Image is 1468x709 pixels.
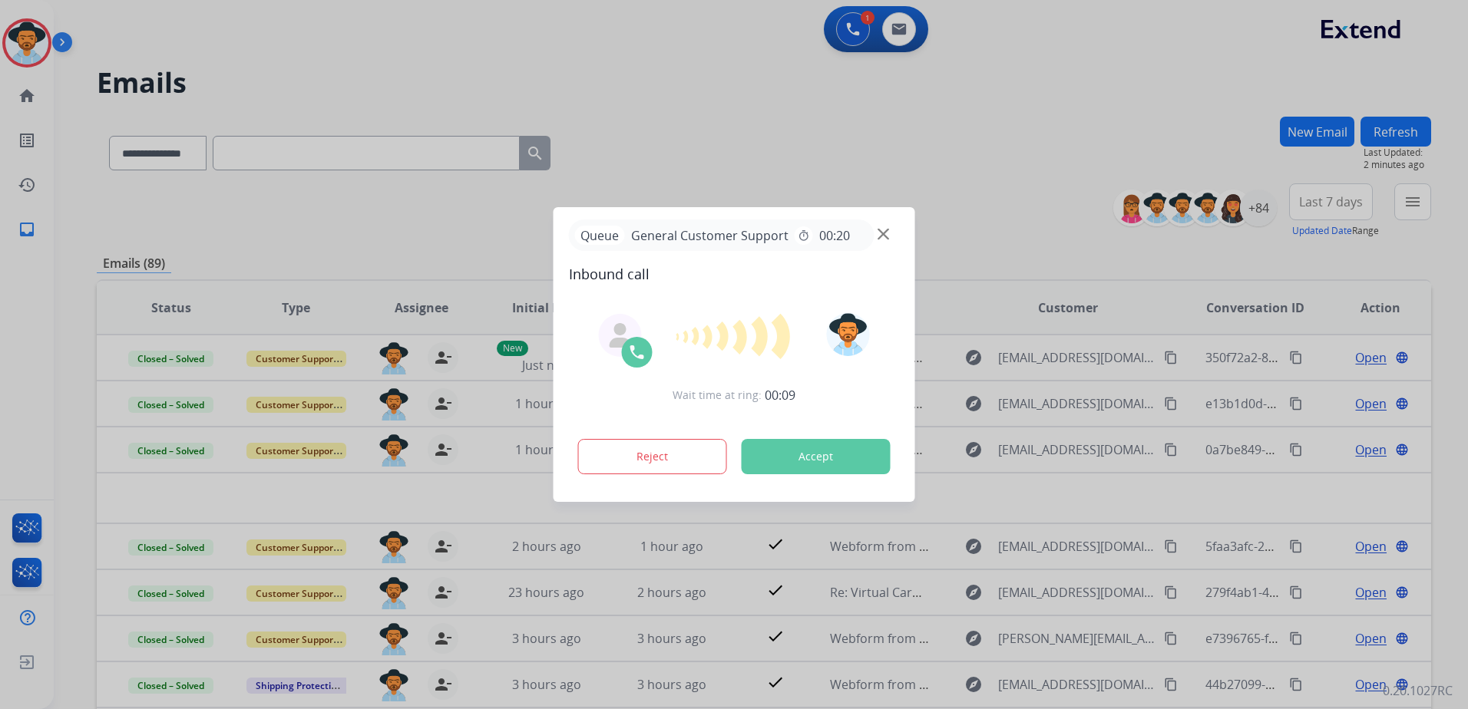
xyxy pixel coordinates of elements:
[826,313,869,356] img: avatar
[798,229,810,242] mat-icon: timer
[628,343,646,361] img: call-icon
[819,226,850,245] span: 00:20
[1383,681,1453,700] p: 0.20.1027RC
[569,263,900,285] span: Inbound call
[625,226,795,245] span: General Customer Support
[878,229,889,240] img: close-button
[765,386,795,404] span: 00:09
[608,323,633,348] img: agent-avatar
[578,439,727,474] button: Reject
[575,226,625,245] p: Queue
[673,387,762,403] span: Wait time at ring:
[742,439,891,474] button: Accept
